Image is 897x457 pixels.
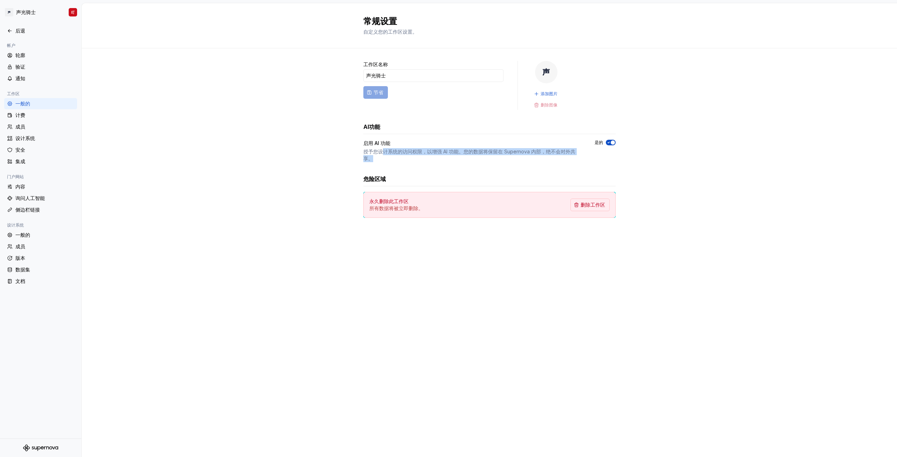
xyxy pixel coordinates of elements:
[15,278,25,284] font: 文档
[542,67,550,76] font: 声
[15,52,25,58] font: 轮廓
[363,148,575,161] font: 授予您设计系统的访问权限，以增强 AI 功能。您的数据将保留在 Supernova 内部，绝不会对外共享。
[532,89,561,99] button: 添加图片
[7,174,24,179] font: 门户网站
[15,135,35,141] font: 设计系统
[4,110,77,121] a: 计费
[15,207,40,213] font: 侧边栏链接
[71,10,75,14] font: 叮
[15,147,25,153] font: 安全
[369,205,423,211] font: 所有数据将被立即删除。
[4,144,77,155] a: 安全
[15,158,25,164] font: 集成
[363,16,397,26] font: 常规设置
[7,43,15,48] font: 帐户
[4,264,77,275] a: 数据集
[369,198,409,204] font: 永久删除此工作区
[15,243,25,249] font: 成员
[15,232,30,238] font: 一般的
[4,133,77,144] a: 设计系统
[1,5,80,20] button: 声声光骑士叮
[15,184,25,189] font: 内容
[23,444,58,451] svg: 超新星标志
[363,61,388,67] font: 工作区名称
[4,276,77,287] a: 文档
[363,175,386,182] font: 危险区域
[541,91,557,96] font: 添加图片
[8,11,11,14] font: 声
[15,195,45,201] font: 询问人工智能
[4,25,77,36] a: 后退
[595,140,603,145] font: 是的
[15,266,30,272] font: 数据集
[4,156,77,167] a: 集成
[15,124,25,130] font: 成员
[4,73,77,84] a: 通知
[4,181,77,192] a: 内容
[363,140,390,146] font: 启用 AI 功能
[16,9,36,15] font: 声光骑士
[4,61,77,72] a: 验证
[4,98,77,109] a: 一般的
[15,101,30,106] font: 一般的
[15,255,25,261] font: 版本
[570,199,610,211] button: 删除工作区
[4,252,77,264] a: 版本
[4,50,77,61] a: 轮廓
[7,222,24,228] font: 设计系统
[4,121,77,132] a: 成员
[363,29,417,35] font: 自定义您的工作区设置。
[363,123,380,130] font: AI功能
[4,193,77,204] a: 询问人工智能
[4,229,77,241] a: 一般的
[7,91,20,96] font: 工作区
[4,241,77,252] a: 成员
[15,28,25,34] font: 后退
[15,75,25,81] font: 通知
[581,202,605,208] font: 删除工作区
[15,64,25,70] font: 验证
[15,112,25,118] font: 计费
[4,204,77,215] a: 侧边栏链接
